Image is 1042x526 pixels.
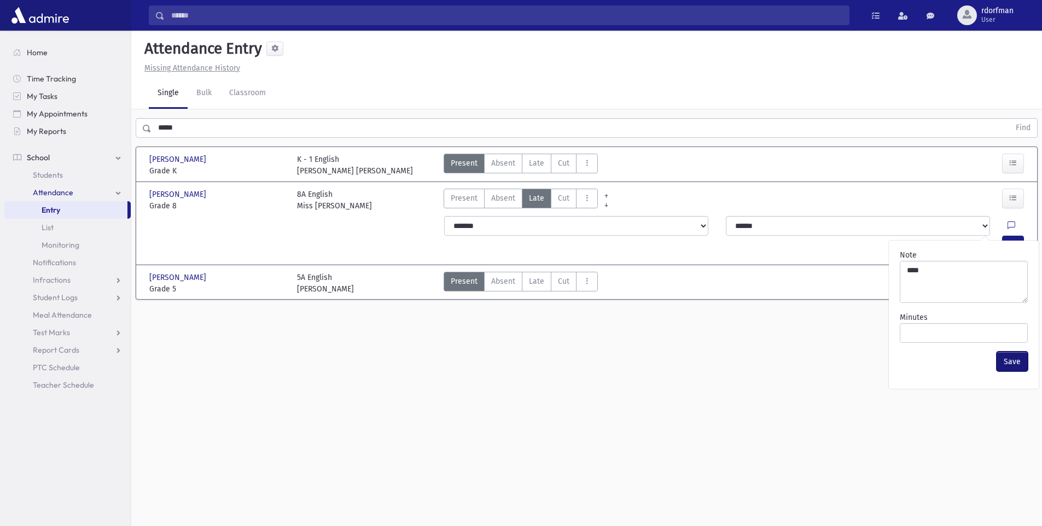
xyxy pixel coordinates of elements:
[149,189,208,200] span: [PERSON_NAME]
[297,272,354,295] div: 5A English [PERSON_NAME]
[4,44,131,61] a: Home
[27,74,76,84] span: Time Tracking
[4,341,131,359] a: Report Cards
[27,48,48,57] span: Home
[444,154,598,177] div: AttTypes
[900,249,917,261] label: Note
[529,276,544,287] span: Late
[4,359,131,376] a: PTC Schedule
[33,363,80,372] span: PTC Schedule
[529,192,544,204] span: Late
[27,91,57,101] span: My Tasks
[4,254,131,271] a: Notifications
[4,87,131,105] a: My Tasks
[42,205,60,215] span: Entry
[33,345,79,355] span: Report Cards
[981,7,1014,15] span: rdorfman
[4,271,131,289] a: Infractions
[558,276,569,287] span: Cut
[4,306,131,324] a: Meal Attendance
[33,188,73,197] span: Attendance
[149,78,188,109] a: Single
[491,276,515,287] span: Absent
[4,289,131,306] a: Student Logs
[4,149,131,166] a: School
[1009,119,1037,137] button: Find
[33,310,92,320] span: Meal Attendance
[27,153,50,162] span: School
[451,276,478,287] span: Present
[4,184,131,201] a: Attendance
[491,157,515,169] span: Absent
[33,380,94,390] span: Teacher Schedule
[27,109,88,119] span: My Appointments
[558,157,569,169] span: Cut
[558,192,569,204] span: Cut
[4,376,131,394] a: Teacher Schedule
[444,189,598,212] div: AttTypes
[165,5,849,25] input: Search
[33,170,63,180] span: Students
[451,192,478,204] span: Present
[9,4,72,26] img: AdmirePro
[149,154,208,165] span: [PERSON_NAME]
[42,240,79,250] span: Monitoring
[42,223,54,232] span: List
[144,63,240,73] u: Missing Attendance History
[33,328,70,337] span: Test Marks
[491,192,515,204] span: Absent
[4,70,131,87] a: Time Tracking
[33,258,76,267] span: Notifications
[33,275,71,285] span: Infractions
[4,324,131,341] a: Test Marks
[140,39,262,58] h5: Attendance Entry
[297,189,372,212] div: 8A English Miss [PERSON_NAME]
[451,157,478,169] span: Present
[149,200,286,212] span: Grade 8
[27,126,66,136] span: My Reports
[997,352,1028,371] button: Save
[900,312,928,323] label: Minutes
[981,15,1014,24] span: User
[220,78,275,109] a: Classroom
[4,201,127,219] a: Entry
[149,272,208,283] span: [PERSON_NAME]
[188,78,220,109] a: Bulk
[4,105,131,122] a: My Appointments
[4,236,131,254] a: Monitoring
[297,154,413,177] div: K - 1 English [PERSON_NAME] [PERSON_NAME]
[33,293,78,302] span: Student Logs
[4,122,131,140] a: My Reports
[444,272,598,295] div: AttTypes
[149,165,286,177] span: Grade K
[140,63,240,73] a: Missing Attendance History
[4,219,131,236] a: List
[4,166,131,184] a: Students
[149,283,286,295] span: Grade 5
[529,157,544,169] span: Late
